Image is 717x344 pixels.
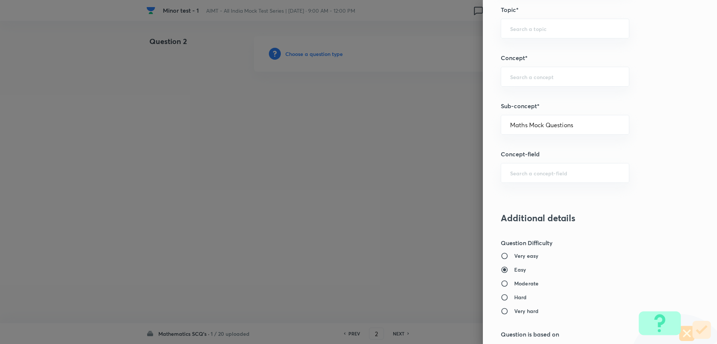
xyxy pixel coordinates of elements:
[501,213,674,223] h3: Additional details
[510,73,620,80] input: Search a concept
[514,279,538,287] h6: Moderate
[625,172,626,174] button: Open
[501,5,674,14] h5: Topic*
[501,330,674,339] h5: Question is based on
[510,169,620,176] input: Search a concept-field
[514,307,538,315] h6: Very hard
[514,293,527,301] h6: Hard
[625,76,626,78] button: Open
[510,121,620,128] input: Search a sub-concept
[625,124,626,126] button: Open
[501,238,674,247] h5: Question Difficulty
[501,150,674,159] h5: Concept-field
[625,28,626,29] button: Open
[514,252,538,260] h6: Very easy
[510,25,620,32] input: Search a topic
[501,53,674,62] h5: Concept*
[514,266,526,273] h6: Easy
[501,101,674,110] h5: Sub-concept*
